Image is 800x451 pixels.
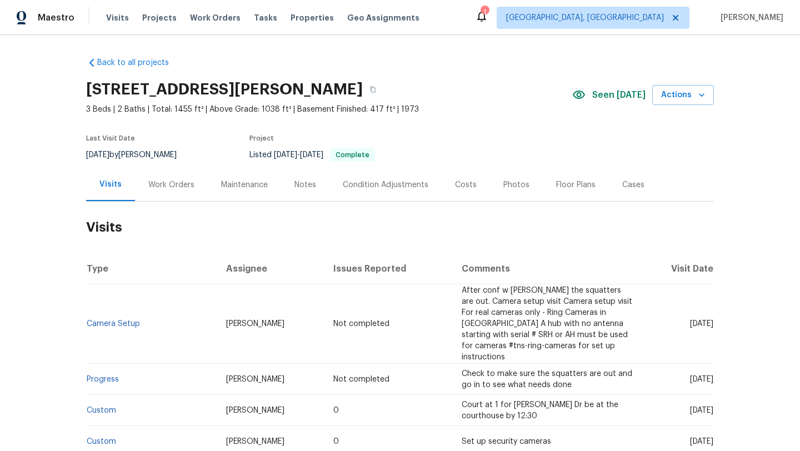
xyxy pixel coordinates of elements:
[661,88,705,102] span: Actions
[38,12,74,23] span: Maestro
[331,152,374,158] span: Complete
[690,320,713,328] span: [DATE]
[347,12,419,23] span: Geo Assignments
[652,85,714,106] button: Actions
[690,407,713,414] span: [DATE]
[87,407,116,414] a: Custom
[294,179,316,191] div: Notes
[716,12,783,23] span: [PERSON_NAME]
[462,438,551,445] span: Set up security cameras
[249,151,375,159] span: Listed
[453,253,641,284] th: Comments
[142,12,177,23] span: Projects
[87,438,116,445] a: Custom
[333,375,389,383] span: Not completed
[556,179,596,191] div: Floor Plans
[333,438,339,445] span: 0
[324,253,452,284] th: Issues Reported
[641,253,714,284] th: Visit Date
[333,320,389,328] span: Not completed
[506,12,664,23] span: [GEOGRAPHIC_DATA], [GEOGRAPHIC_DATA]
[106,12,129,23] span: Visits
[86,84,363,95] h2: [STREET_ADDRESS][PERSON_NAME]
[455,179,477,191] div: Costs
[226,407,284,414] span: [PERSON_NAME]
[592,89,646,101] span: Seen [DATE]
[690,375,713,383] span: [DATE]
[462,370,632,389] span: Check to make sure the squatters are out and go in to see what needs done
[249,135,274,142] span: Project
[343,179,428,191] div: Condition Adjustments
[226,438,284,445] span: [PERSON_NAME]
[462,287,632,361] span: After conf w [PERSON_NAME] the squatters are out. Camera setup visit Camera setup visit For real ...
[291,12,334,23] span: Properties
[221,179,268,191] div: Maintenance
[333,407,339,414] span: 0
[622,179,644,191] div: Cases
[462,401,618,420] span: Court at 1 for [PERSON_NAME] Dr be at the courthouse by 12:30
[226,320,284,328] span: [PERSON_NAME]
[87,320,140,328] a: Camera Setup
[86,151,109,159] span: [DATE]
[274,151,297,159] span: [DATE]
[190,12,241,23] span: Work Orders
[86,253,217,284] th: Type
[87,375,119,383] a: Progress
[86,104,572,115] span: 3 Beds | 2 Baths | Total: 1455 ft² | Above Grade: 1038 ft² | Basement Finished: 417 ft² | 1973
[300,151,323,159] span: [DATE]
[254,14,277,22] span: Tasks
[86,148,190,162] div: by [PERSON_NAME]
[481,7,488,18] div: 1
[690,438,713,445] span: [DATE]
[148,179,194,191] div: Work Orders
[274,151,323,159] span: -
[86,57,193,68] a: Back to all projects
[363,79,383,99] button: Copy Address
[217,253,325,284] th: Assignee
[99,179,122,190] div: Visits
[226,375,284,383] span: [PERSON_NAME]
[503,179,529,191] div: Photos
[86,135,135,142] span: Last Visit Date
[86,202,714,253] h2: Visits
